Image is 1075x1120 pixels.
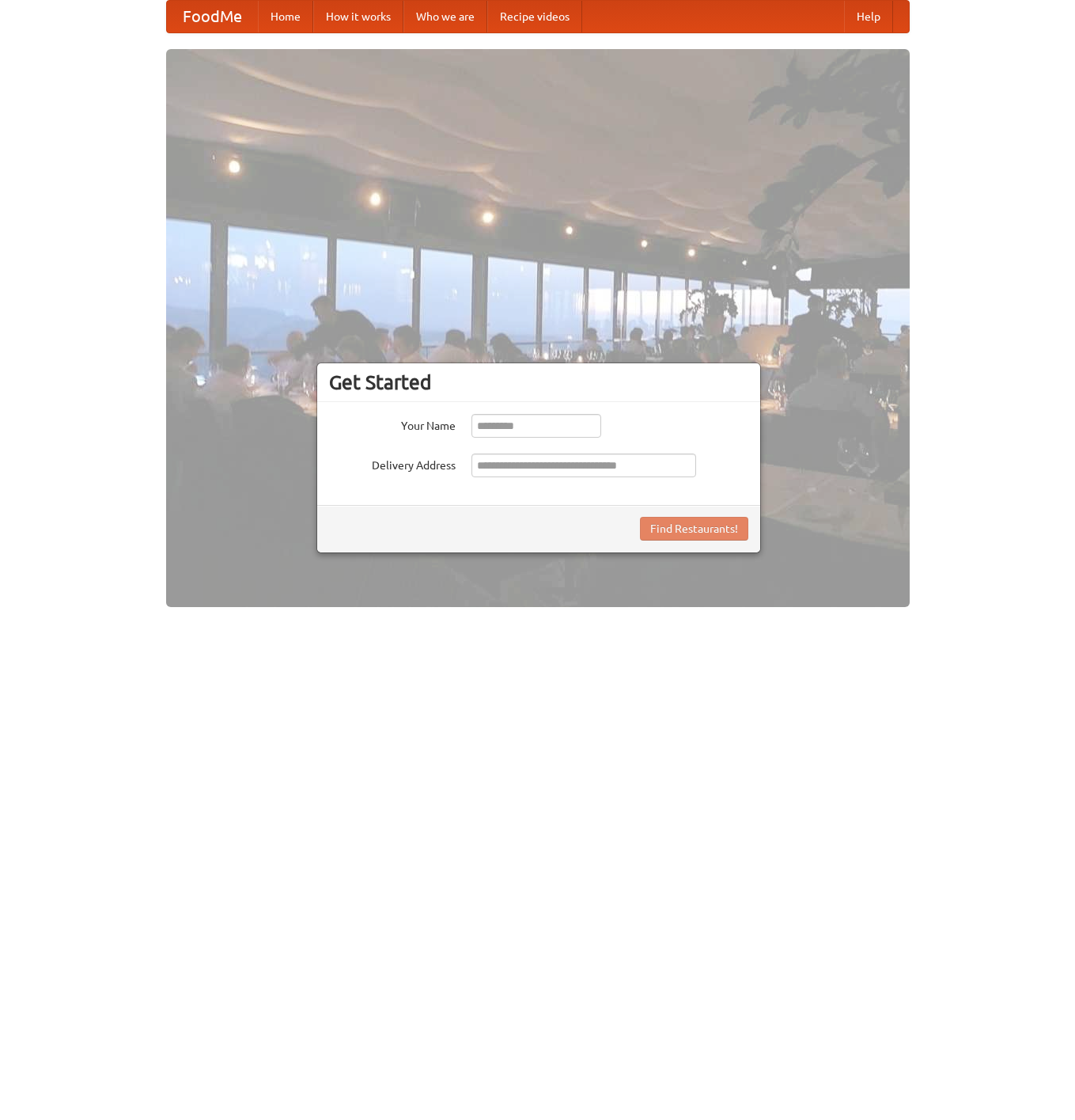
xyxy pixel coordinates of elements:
[329,454,456,473] label: Delivery Address
[403,1,487,32] a: Who we are
[640,517,748,541] button: Find Restaurants!
[329,370,748,394] h3: Get Started
[258,1,313,32] a: Home
[844,1,893,32] a: Help
[313,1,403,32] a: How it works
[329,414,456,434] label: Your Name
[487,1,582,32] a: Recipe videos
[167,1,258,32] a: FoodMe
